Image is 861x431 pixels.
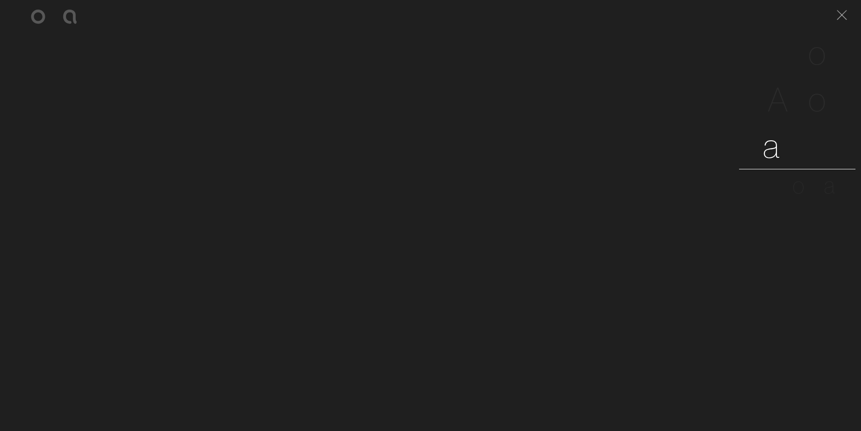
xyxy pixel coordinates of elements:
[763,125,781,167] span: a
[789,78,809,120] span: b
[845,78,855,120] span: t
[805,171,817,199] span: n
[839,31,855,73] span: k
[793,171,805,199] span: o
[808,31,828,73] span: o
[817,171,824,199] span: t
[828,78,845,120] span: u
[828,125,839,167] span: r
[808,78,828,120] span: o
[828,31,839,73] span: r
[768,78,789,120] span: A
[776,169,855,202] a: Contact
[739,125,764,167] span: C
[768,76,855,123] a: About
[781,125,792,167] span: r
[792,125,810,167] span: e
[824,171,836,199] span: a
[839,125,855,167] span: s
[739,123,855,169] a: Careers
[810,125,828,167] span: e
[780,31,809,73] span: W
[849,171,855,199] span: t
[776,171,792,199] span: C
[836,171,848,199] span: c
[780,30,855,76] a: Work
